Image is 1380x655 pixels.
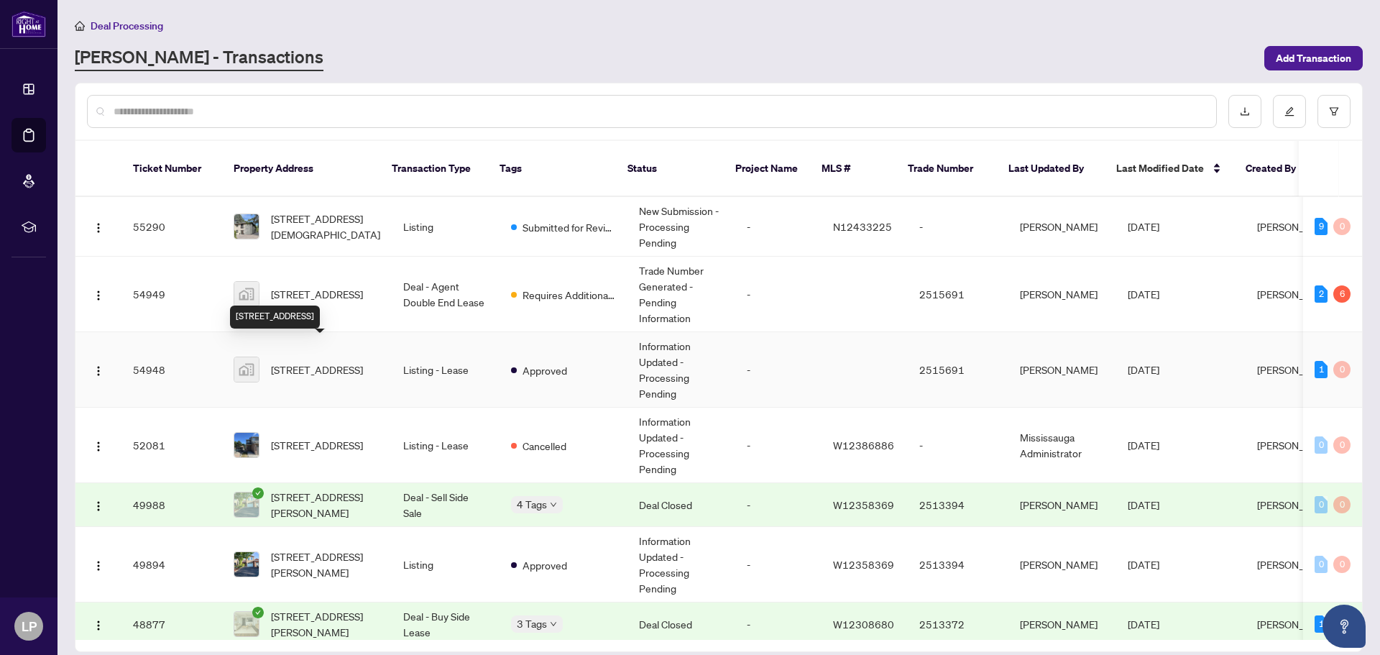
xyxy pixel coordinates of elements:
[93,500,104,512] img: Logo
[271,437,363,453] span: [STREET_ADDRESS]
[735,197,822,257] td: -
[833,220,892,233] span: N12433225
[1315,218,1328,235] div: 9
[380,141,488,197] th: Transaction Type
[252,487,264,499] span: check-circle
[271,549,380,580] span: [STREET_ADDRESS][PERSON_NAME]
[1333,436,1351,454] div: 0
[1333,218,1351,235] div: 0
[627,527,735,603] td: Information Updated - Processing Pending
[121,332,222,408] td: 54948
[75,45,323,71] a: [PERSON_NAME] - Transactions
[1315,556,1328,573] div: 0
[1234,141,1320,197] th: Created By
[93,441,104,452] img: Logo
[833,439,894,452] span: W12386886
[271,489,380,521] span: [STREET_ADDRESS][PERSON_NAME]
[550,501,557,508] span: down
[1315,436,1328,454] div: 0
[627,603,735,646] td: Deal Closed
[121,527,222,603] td: 49894
[735,332,822,408] td: -
[1333,556,1351,573] div: 0
[1276,47,1351,70] span: Add Transaction
[87,613,110,636] button: Logo
[230,306,320,329] div: [STREET_ADDRESS]
[523,438,566,454] span: Cancelled
[1333,496,1351,513] div: 0
[735,527,822,603] td: -
[75,21,85,31] span: home
[833,558,894,571] span: W12358369
[93,620,104,631] img: Logo
[93,290,104,301] img: Logo
[271,211,380,242] span: [STREET_ADDRESS][DEMOGRAPHIC_DATA]
[1257,558,1335,571] span: [PERSON_NAME]
[93,365,104,377] img: Logo
[1008,483,1116,527] td: [PERSON_NAME]
[1128,558,1159,571] span: [DATE]
[392,483,500,527] td: Deal - Sell Side Sale
[908,197,1008,257] td: -
[87,434,110,457] button: Logo
[517,496,547,513] span: 4 Tags
[1240,106,1250,116] span: download
[93,560,104,572] img: Logo
[523,362,567,378] span: Approved
[627,257,735,332] td: Trade Number Generated - Pending Information
[550,620,557,628] span: down
[523,219,616,235] span: Submitted for Review
[735,483,822,527] td: -
[1128,363,1159,376] span: [DATE]
[1008,197,1116,257] td: [PERSON_NAME]
[833,618,894,631] span: W12308680
[87,358,110,381] button: Logo
[908,527,1008,603] td: 2513394
[234,552,259,577] img: thumbnail-img
[87,215,110,238] button: Logo
[121,603,222,646] td: 48877
[1128,498,1159,511] span: [DATE]
[121,483,222,527] td: 49988
[488,141,616,197] th: Tags
[392,332,500,408] td: Listing - Lease
[1315,285,1328,303] div: 2
[1284,106,1294,116] span: edit
[271,362,363,377] span: [STREET_ADDRESS]
[1105,141,1234,197] th: Last Modified Date
[271,286,363,302] span: [STREET_ADDRESS]
[1317,95,1351,128] button: filter
[1333,285,1351,303] div: 6
[1315,361,1328,378] div: 1
[627,483,735,527] td: Deal Closed
[1264,46,1363,70] button: Add Transaction
[222,141,380,197] th: Property Address
[735,603,822,646] td: -
[1257,439,1335,452] span: [PERSON_NAME]
[1008,257,1116,332] td: [PERSON_NAME]
[392,197,500,257] td: Listing
[1128,439,1159,452] span: [DATE]
[735,408,822,483] td: -
[392,527,500,603] td: Listing
[87,493,110,516] button: Logo
[234,214,259,239] img: thumbnail-img
[908,257,1008,332] td: 2515691
[1315,615,1328,633] div: 1
[93,222,104,234] img: Logo
[627,197,735,257] td: New Submission - Processing Pending
[908,483,1008,527] td: 2513394
[1257,220,1335,233] span: [PERSON_NAME]
[1329,106,1339,116] span: filter
[1008,332,1116,408] td: [PERSON_NAME]
[1128,618,1159,631] span: [DATE]
[627,408,735,483] td: Information Updated - Processing Pending
[627,332,735,408] td: Information Updated - Processing Pending
[908,603,1008,646] td: 2513372
[87,283,110,306] button: Logo
[810,141,896,197] th: MLS #
[833,498,894,511] span: W12358369
[392,257,500,332] td: Deal - Agent Double End Lease
[234,493,259,517] img: thumbnail-img
[908,332,1008,408] td: 2515691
